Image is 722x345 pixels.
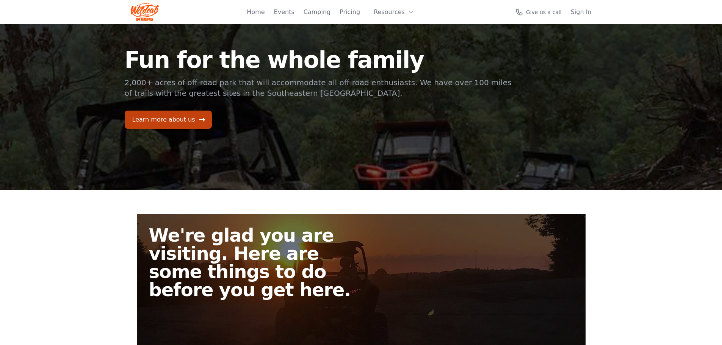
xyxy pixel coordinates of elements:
a: Events [274,8,294,17]
button: Resources [369,5,418,20]
h2: We're glad you are visiting. Here are some things to do before you get here. [149,226,367,299]
span: Give us a call [526,8,562,16]
a: Home [247,8,265,17]
a: Camping [304,8,330,17]
a: Pricing [340,8,360,17]
p: 2,000+ acres of off-road park that will accommodate all off-road enthusiasts. We have over 100 mi... [125,77,513,98]
a: Learn more about us [125,111,212,129]
a: Sign In [571,8,592,17]
a: Give us a call [515,8,562,16]
h1: Fun for the whole family [125,48,513,71]
img: Wildcat Logo [131,3,159,21]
